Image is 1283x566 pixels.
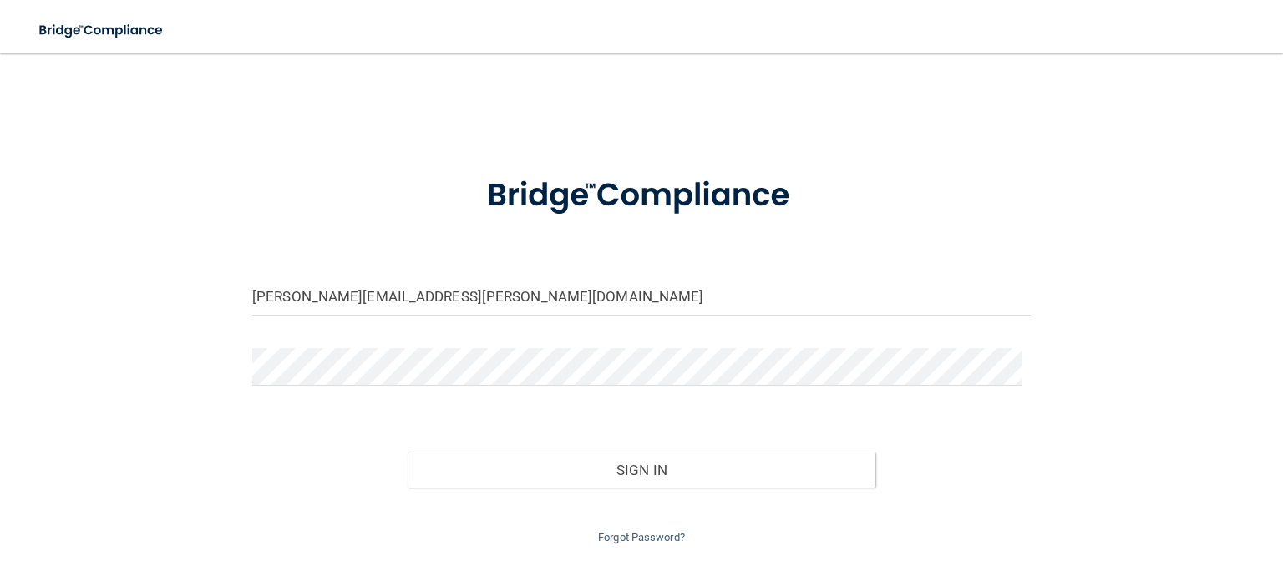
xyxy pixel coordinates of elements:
iframe: Drift Widget Chat Controller [995,448,1263,514]
input: Email [252,278,1031,316]
img: bridge_compliance_login_screen.278c3ca4.svg [454,154,830,238]
button: Sign In [408,452,875,488]
img: bridge_compliance_login_screen.278c3ca4.svg [25,13,179,48]
a: Forgot Password? [598,531,685,543]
